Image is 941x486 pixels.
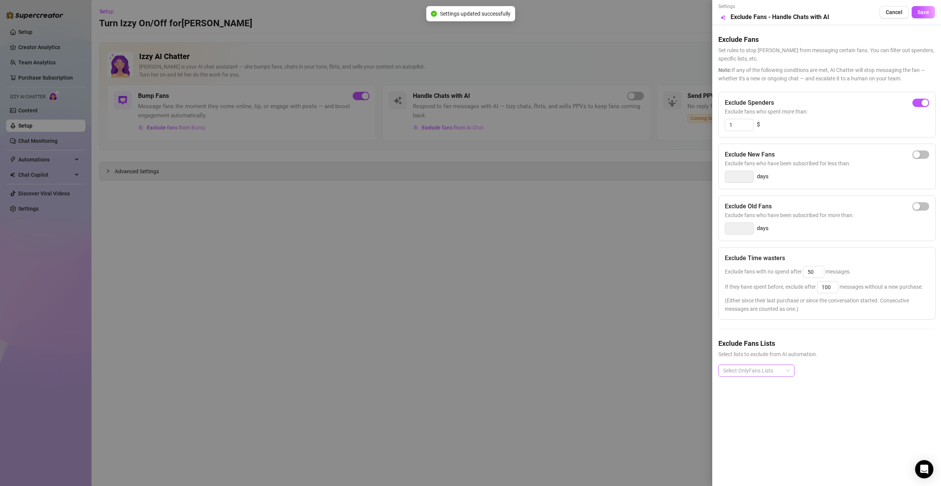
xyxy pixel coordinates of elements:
h5: Exclude New Fans [725,150,775,159]
span: Exclude fans with no spend after messages. [725,269,851,275]
div: Open Intercom Messenger [915,460,933,478]
button: Save [912,6,935,18]
span: $ [757,120,760,129]
span: If they have spent before, exclude after messages without a new purchase. [725,284,923,290]
span: Settings updated successfully [440,10,511,18]
span: Cancel [886,9,902,15]
span: Exclude fans who have been subscribed for more than: [725,211,929,219]
div: Preview [720,14,726,20]
span: (Either since their last purchase or since the conversation started. Consecutive messages are cou... [725,296,929,313]
h5: Exclude Spenders [725,98,774,107]
span: Note: [718,67,732,73]
button: Cancel [880,6,909,18]
h5: Exclude Fans - Handle Chats with AI [731,13,829,22]
span: eye [722,14,727,20]
span: check-circle [431,11,437,17]
span: days [757,224,769,233]
h5: Exclude Fans [718,34,935,45]
span: If any of the following conditions are met, AI Chatter will stop messaging the fan — whether it's... [718,66,935,83]
span: Select lists to exclude from AI automation. [718,350,935,358]
span: days [757,172,769,181]
h5: Exclude Old Fans [725,202,772,211]
span: Exclude fans who spent more than: [725,107,929,116]
span: Set rules to stop [PERSON_NAME] from messaging certain fans. You can filter out spenders, specifi... [718,46,935,63]
span: Settings [718,3,829,10]
span: Save [917,9,929,15]
span: Exclude fans who have been subscribed for less than: [725,159,929,168]
h5: Exclude Time wasters [725,254,785,263]
h5: Exclude Fans Lists [718,338,935,349]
